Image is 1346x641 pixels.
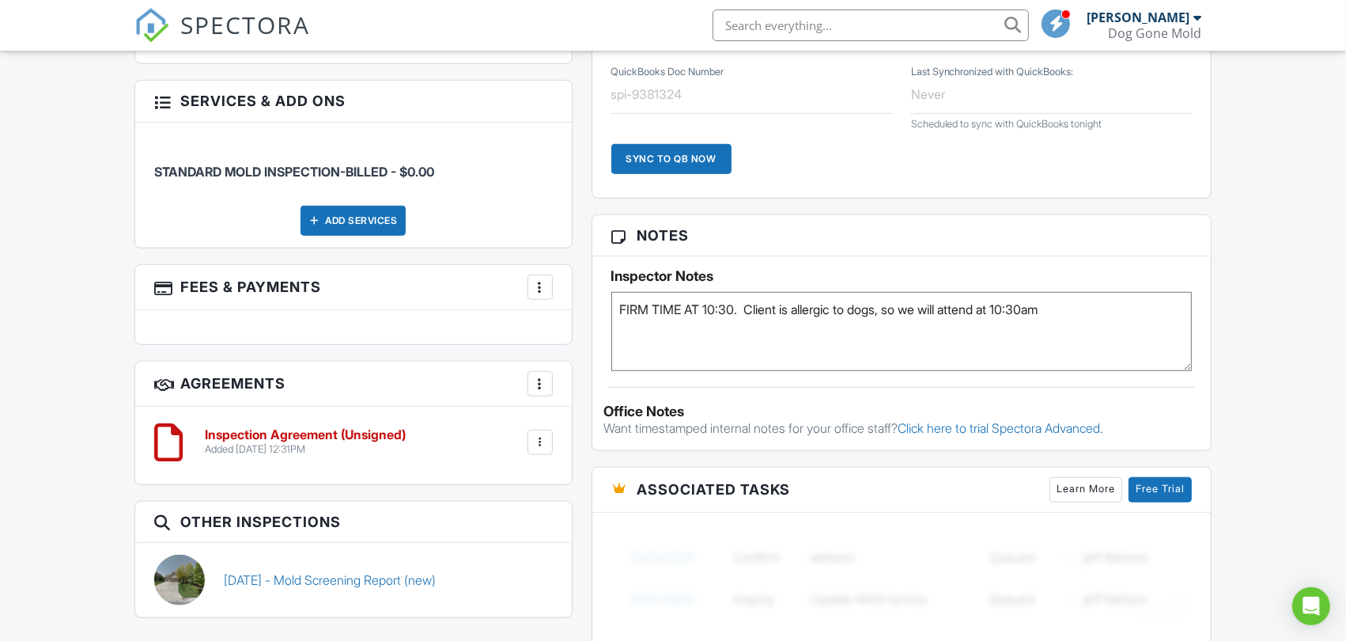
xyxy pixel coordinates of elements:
a: SPECTORA [134,21,310,55]
h3: Agreements [135,362,571,407]
h3: Notes [592,215,1211,256]
div: [PERSON_NAME] [1087,9,1189,25]
h3: Other Inspections [135,502,571,543]
label: QuickBooks Doc Number [611,65,724,79]
div: Dog Gone Mold [1108,25,1201,41]
a: Learn More [1049,477,1122,503]
a: Inspection Agreement (Unsigned) Added [DATE] 12:31PM [205,428,406,456]
h3: Services & Add ons [135,81,571,122]
h3: Fees & Payments [135,265,571,310]
img: blurred-tasks-251b60f19c3f713f9215ee2a18cbf2105fc2d72fcd585247cf5e9ec0c957c1dd.png [611,525,1192,632]
h6: Inspection Agreement (Unsigned) [205,428,406,442]
div: Add Services [301,206,406,236]
span: STANDARD MOLD INSPECTION-BILLED - $0.00 [154,164,434,180]
li: Service: STANDARD MOLD INSPECTION-BILLED [154,135,552,193]
span: SPECTORA [180,8,310,41]
input: Search everything... [713,9,1029,41]
div: Sync to QB Now [611,144,732,174]
a: Click here to trial Spectora Advanced. [898,420,1104,436]
h5: Inspector Notes [611,268,1192,284]
div: Added [DATE] 12:31PM [205,443,406,456]
div: Open Intercom Messenger [1292,587,1330,625]
span: Associated Tasks [637,479,791,500]
p: Want timestamped internal notes for your office staff? [604,419,1199,437]
span: Scheduled to sync with QuickBooks tonight [911,118,1102,130]
a: [DATE] - Mold Screening Report (new) [224,571,436,589]
img: The Best Home Inspection Software - Spectora [134,8,169,43]
div: Office Notes [604,404,1199,419]
label: Last Synchronized with QuickBooks: [911,65,1074,79]
a: Free Trial [1129,477,1192,503]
